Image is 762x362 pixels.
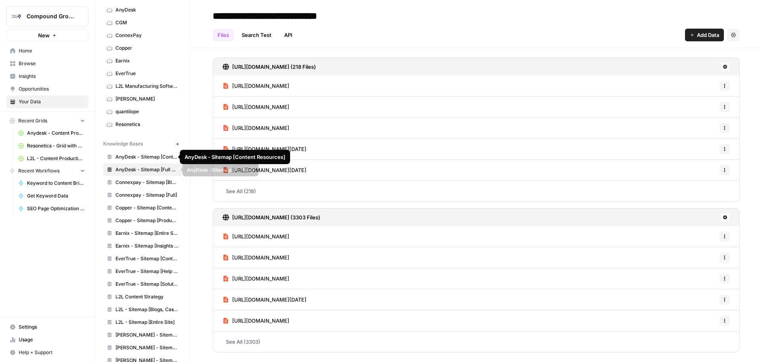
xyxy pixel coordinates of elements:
button: Help + Support [6,346,89,359]
a: L2L Manufacturing Software [103,80,182,93]
span: Keyword to Content Brief [FINAL] [27,180,85,187]
span: Opportunities [19,85,85,93]
span: [URL][DOMAIN_NAME][DATE] [232,296,306,304]
a: AnyDesk - Sitemap [Content Resources] [103,151,182,163]
a: Earnix - Sitemap [Insights Center & Blogs] [103,240,182,252]
span: [URL][DOMAIN_NAME] [232,317,289,325]
span: Help + Support [19,349,85,356]
button: Recent Grids [6,115,89,127]
a: EverTrue [103,67,182,80]
span: Recent Grids [18,117,47,124]
span: [URL][DOMAIN_NAME][DATE] [232,166,306,174]
span: CGM [115,19,179,26]
a: L2L - Content Production with Custom Workflows [FINAL] [15,152,89,165]
a: EverTrue - Sitemap [Help Center for FAQs] [103,265,182,278]
span: Resonetics [115,121,179,128]
span: [URL][DOMAIN_NAME] [232,232,289,240]
span: L2L Content Strategy [115,293,179,300]
a: L2L - Sitemap [Entire Site] [103,316,182,329]
span: [URL][DOMAIN_NAME] [232,103,289,111]
button: New [6,29,89,41]
span: Copper - Sitemap [Content: Blogs, Guides, etc.] [115,204,179,211]
a: [URL][DOMAIN_NAME] [223,226,289,247]
a: [PERSON_NAME] - Sitemap [Learn] [103,341,182,354]
a: quantilope [103,105,182,118]
span: Resonetics - Grid with Default Power Agents [FINAL] [27,142,85,149]
a: [URL][DOMAIN_NAME] [223,75,289,96]
a: [URL][DOMAIN_NAME] (3303 Files) [223,209,320,226]
a: [URL][DOMAIN_NAME][DATE] [223,289,306,310]
span: Home [19,47,85,54]
a: Earnix [103,54,182,67]
span: [PERSON_NAME] - Sitemap [Learn] [115,344,179,351]
a: L2L - Sitemap [Blogs, Case Studies, eBooks] [103,303,182,316]
span: Connexpay - Sitemap [Blogs & Whitepapers] [115,179,179,186]
a: Opportunities [6,83,89,95]
a: [URL][DOMAIN_NAME][DATE] [223,160,306,180]
a: [URL][DOMAIN_NAME] [223,118,289,138]
span: Browse [19,60,85,67]
span: Usage [19,336,85,343]
a: Resonetics - Grid with Default Power Agents [FINAL] [15,139,89,152]
a: [URL][DOMAIN_NAME] [223,247,289,268]
span: Earnix - Sitemap [Insights Center & Blogs] [115,242,179,250]
a: Keyword to Content Brief [FINAL] [15,177,89,190]
a: Your Data [6,95,89,108]
a: See All (218) [213,181,740,201]
span: Knowledge Bases [103,140,143,147]
span: L2L Manufacturing Software [115,83,179,90]
span: [URL][DOMAIN_NAME] [232,124,289,132]
a: AnyDesk - Sitemap [Full Site] [103,163,182,176]
span: New [38,31,50,39]
a: EverTrue - Sitemap [Solutions] [103,278,182,290]
a: [URL][DOMAIN_NAME] [223,97,289,117]
a: Earnix - Sitemap [Entire Site] [103,227,182,240]
a: Settings [6,321,89,333]
a: Search Test [237,29,276,41]
a: Usage [6,333,89,346]
a: Anydesk - Content Production with Custom Workflows [FINAL] [15,127,89,139]
a: [URL][DOMAIN_NAME] (218 Files) [223,58,316,75]
span: L2L - Content Production with Custom Workflows [FINAL] [27,155,85,162]
span: L2L - Sitemap [Entire Site] [115,319,179,326]
span: Copper [115,45,179,52]
a: [URL][DOMAIN_NAME][DATE] [223,139,306,159]
a: Browse [6,57,89,70]
span: EverTrue - Sitemap [Help Center for FAQs] [115,268,179,275]
span: ConnexPay [115,32,179,39]
a: Resonetics [103,118,182,131]
span: Recent Workflows [18,167,60,174]
a: ConnexPay [103,29,182,42]
a: [URL][DOMAIN_NAME] [223,268,289,289]
a: Copper [103,42,182,54]
span: [URL][DOMAIN_NAME] [232,82,289,90]
span: [PERSON_NAME] - Sitemap [Blog] [115,331,179,339]
button: Recent Workflows [6,165,89,177]
a: EverTrue - Sitemap [Content via /learn] [103,252,182,265]
a: Copper - Sitemap [Content: Blogs, Guides, etc.] [103,201,182,214]
span: L2L - Sitemap [Blogs, Case Studies, eBooks] [115,306,179,313]
span: EverTrue [115,70,179,77]
a: Files [213,29,234,41]
span: Insights [19,73,85,80]
a: Connexpay - Sitemap [Blogs & Whitepapers] [103,176,182,189]
img: Compound Growth Logo [9,9,23,23]
span: [URL][DOMAIN_NAME] [232,275,289,283]
a: See All (3303) [213,331,740,352]
span: [URL][DOMAIN_NAME][DATE] [232,145,306,153]
span: [PERSON_NAME] [115,95,179,103]
span: quantilope [115,108,179,115]
span: SEO Page Optimization [MV Version] [27,205,85,212]
span: Your Data [19,98,85,105]
h3: [URL][DOMAIN_NAME] (3303 Files) [232,213,320,221]
span: Earnix [115,57,179,64]
span: Connexpay - Sitemap [Full] [115,192,179,199]
span: AnyDesk - Sitemap [Full Site] [115,166,179,173]
span: EverTrue - Sitemap [Solutions] [115,281,179,288]
a: Connexpay - Sitemap [Full] [103,189,182,201]
a: API [279,29,297,41]
span: AnyDesk [115,6,179,14]
span: Add Data [697,31,719,39]
span: Anydesk - Content Production with Custom Workflows [FINAL] [27,130,85,137]
span: Copper - Sitemap [Product Features] [115,217,179,224]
